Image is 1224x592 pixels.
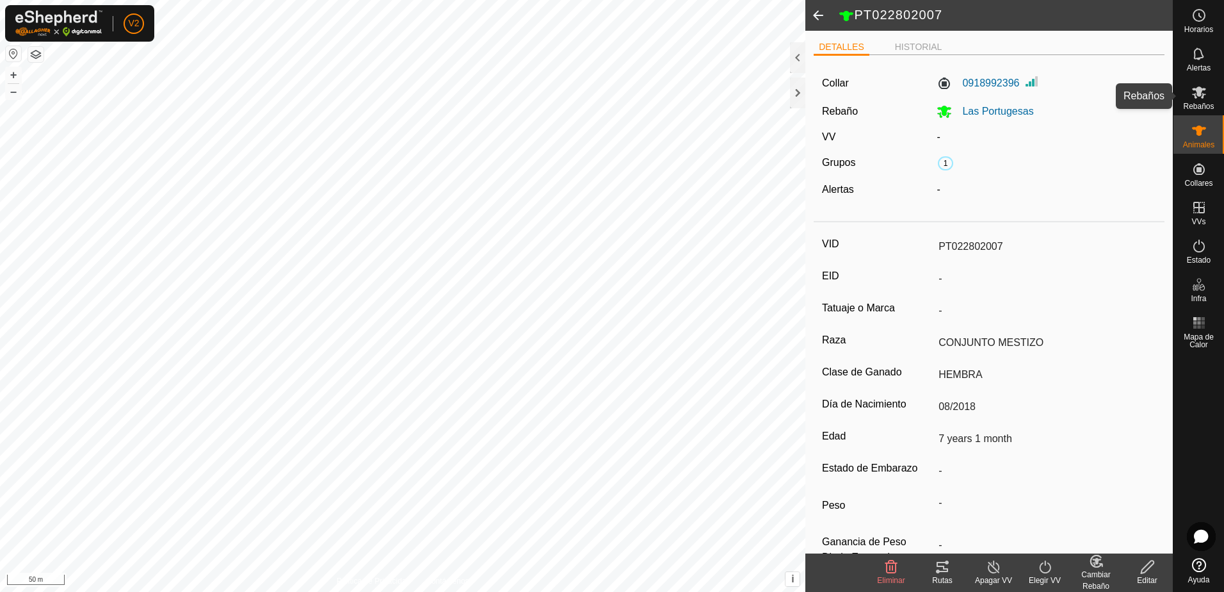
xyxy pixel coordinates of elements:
[822,364,933,381] label: Clase de Ganado
[938,156,953,170] span: 1
[1024,74,1040,89] img: Intensidad de Señal
[877,576,905,585] span: Eliminar
[1188,576,1210,584] span: Ayuda
[822,76,849,91] label: Collar
[822,460,933,477] label: Estado de Embarazo
[6,84,21,99] button: –
[822,157,855,168] label: Grupos
[814,40,869,56] li: DETALLES
[6,46,21,62] button: Restablecer Mapa
[822,236,933,252] label: VID
[822,492,933,519] label: Peso
[1187,64,1211,72] span: Alertas
[931,182,1161,197] div: -
[1183,103,1214,110] span: Rebaños
[6,67,21,83] button: +
[1187,256,1211,264] span: Estado
[822,184,854,195] label: Alertas
[839,7,1173,24] h2: PT022802007
[337,575,410,587] a: Política de Privacidad
[822,106,858,117] label: Rebaño
[822,534,933,565] label: Ganancia de Peso Diaria Esperada
[1070,569,1122,592] div: Cambiar Rebaño
[822,332,933,349] label: Raza
[968,575,1019,586] div: Apagar VV
[426,575,469,587] a: Contáctenos
[917,575,968,586] div: Rutas
[1122,575,1173,586] div: Editar
[1183,141,1214,149] span: Animales
[128,17,139,30] span: V2
[937,131,940,142] app-display-virtual-paddock-transition: -
[791,573,794,584] span: i
[1184,179,1212,187] span: Collares
[1191,295,1206,302] span: Infra
[937,76,1019,91] label: 0918992396
[890,40,947,54] li: HISTORIAL
[1184,26,1213,33] span: Horarios
[822,300,933,317] label: Tatuaje o Marca
[822,396,933,413] label: Día de Nacimiento
[785,572,800,586] button: i
[952,106,1033,117] span: Las Portugesas
[822,428,933,445] label: Edad
[1173,553,1224,589] a: Ayuda
[1191,218,1205,226] span: VVs
[15,10,102,37] img: Logo Gallagher
[822,268,933,284] label: EID
[1019,575,1070,586] div: Elegir VV
[1177,333,1221,349] span: Mapa de Calor
[28,47,44,62] button: Capas del Mapa
[822,131,835,142] label: VV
